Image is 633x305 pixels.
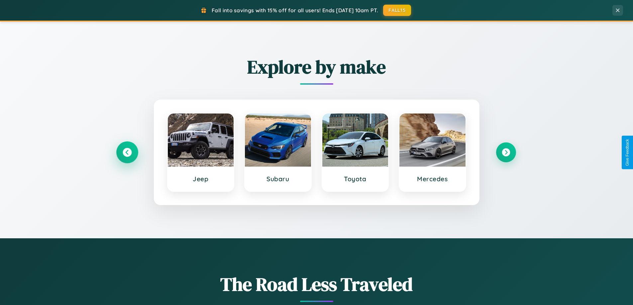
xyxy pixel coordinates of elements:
button: FALL15 [383,5,411,16]
h3: Subaru [252,175,304,183]
div: Give Feedback [625,139,630,166]
h2: Explore by make [117,54,516,80]
h3: Toyota [329,175,382,183]
h1: The Road Less Traveled [117,271,516,297]
span: Fall into savings with 15% off for all users! Ends [DATE] 10am PT. [212,7,378,14]
h3: Mercedes [406,175,459,183]
h3: Jeep [174,175,227,183]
